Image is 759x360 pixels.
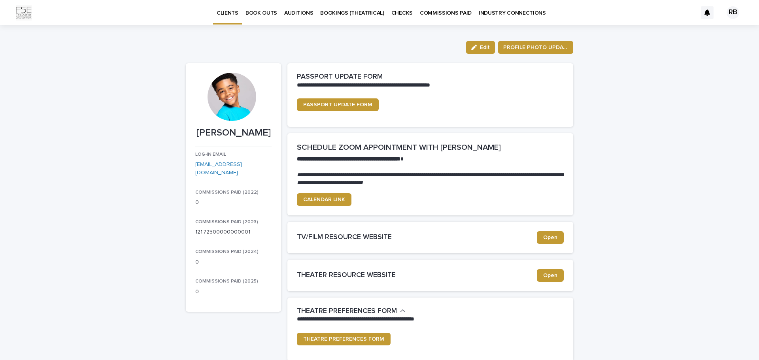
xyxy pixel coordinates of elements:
[297,143,564,152] h2: SCHEDULE ZOOM APPOINTMENT WITH [PERSON_NAME]
[16,5,32,21] img: Km9EesSdRbS9ajqhBzyo
[195,127,272,139] p: [PERSON_NAME]
[727,6,739,19] div: RB
[195,162,242,175] a: [EMAIL_ADDRESS][DOMAIN_NAME]
[480,45,490,50] span: Edit
[195,258,272,266] p: 0
[195,190,259,195] span: COMMISSIONS PAID (2022)
[297,98,379,111] a: PASSPORT UPDATE FORM
[195,198,272,207] p: 0
[195,249,259,254] span: COMMISSIONS PAID (2024)
[543,235,557,240] span: Open
[297,307,397,316] h2: THEATRE PREFERENCES FORM
[297,233,537,242] h2: TV/FILM RESOURCE WEBSITE
[195,152,226,157] span: LOG-IN EMAIL
[297,73,383,81] h2: PASSPORT UPDATE FORM
[543,273,557,278] span: Open
[537,231,564,244] a: Open
[466,41,495,54] button: Edit
[297,193,351,206] a: CALENDAR LINK
[537,269,564,282] a: Open
[303,102,372,107] span: PASSPORT UPDATE FORM
[297,333,391,345] a: THEATRE PREFERENCES FORM
[195,279,258,284] span: COMMISSIONS PAID (2025)
[195,288,272,296] p: 0
[503,43,568,51] span: PROFILE PHOTO UPDATE
[303,336,384,342] span: THEATRE PREFERENCES FORM
[303,197,345,202] span: CALENDAR LINK
[498,41,573,54] button: PROFILE PHOTO UPDATE
[297,307,406,316] button: THEATRE PREFERENCES FORM
[297,271,537,280] h2: THEATER RESOURCE WEBSITE
[195,228,272,236] p: 121.72500000000001
[195,220,258,224] span: COMMISSIONS PAID (2023)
